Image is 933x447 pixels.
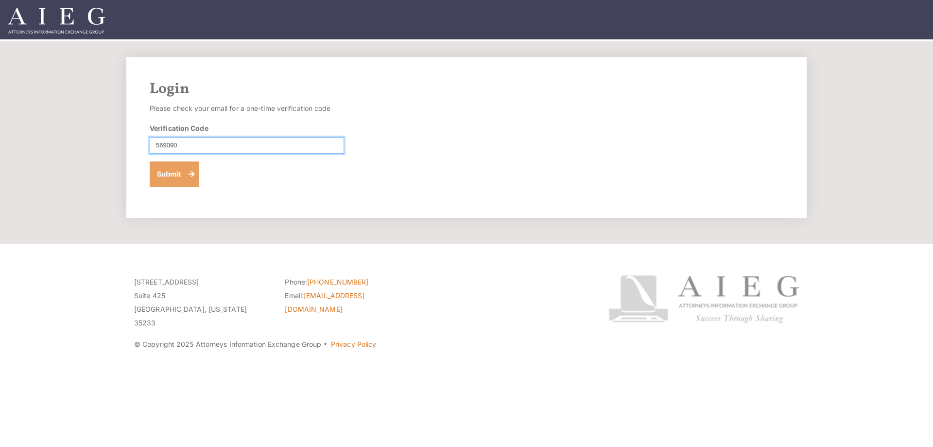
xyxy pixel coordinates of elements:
[307,278,368,286] a: [PHONE_NUMBER]
[323,344,328,349] span: ·
[285,289,421,316] li: Email:
[134,275,270,330] p: [STREET_ADDRESS] Suite 425 [GEOGRAPHIC_DATA], [US_STATE] 35233
[331,340,376,348] a: Privacy Policy
[150,123,208,133] label: Verification Code
[150,161,199,187] button: Submit
[150,102,344,115] p: Please check your email for a one-time verification code
[285,291,364,313] a: [EMAIL_ADDRESS][DOMAIN_NAME]
[608,275,799,323] img: Attorneys Information Exchange Group logo
[8,8,105,34] img: Attorneys Information Exchange Group
[285,275,421,289] li: Phone:
[134,338,572,351] p: © Copyright 2025 Attorneys Information Exchange Group
[150,80,783,98] h2: Login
